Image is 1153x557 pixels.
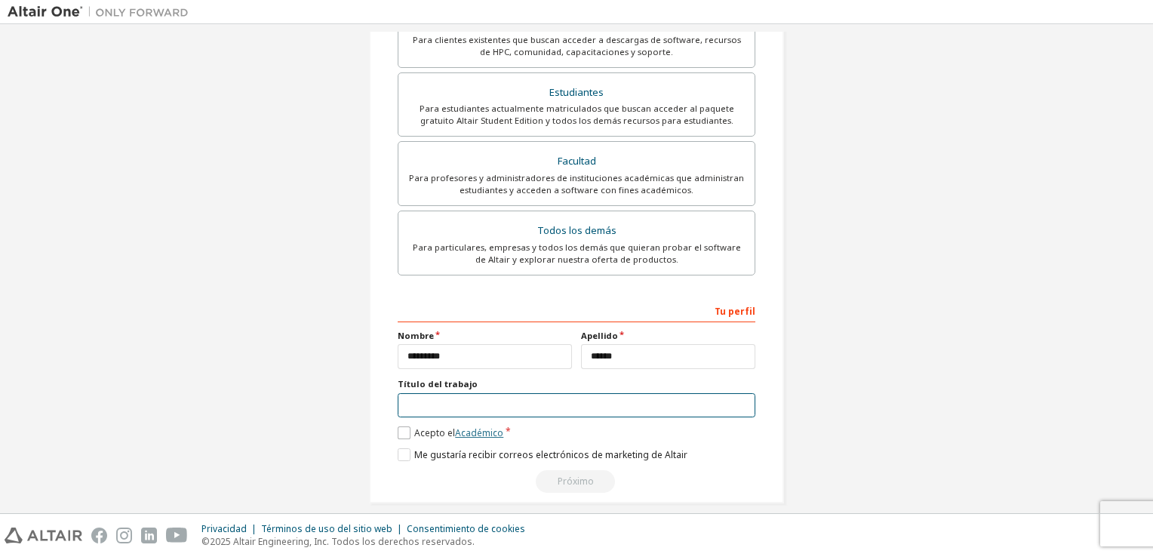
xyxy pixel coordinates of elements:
div: Tu perfil [398,298,755,322]
img: facebook.svg [91,528,107,543]
img: youtube.svg [166,528,188,543]
label: Apellido [581,330,755,342]
div: Privacidad [201,523,261,535]
img: linkedin.svg [141,528,157,543]
label: Me gustaría recibir correos electrónicos de marketing de Altair [398,448,687,461]
label: Acepto el [398,426,503,439]
div: Para particulares, empresas y todos los demás que quieran probar el software de Altair y explorar... [407,242,746,266]
a: Académico [455,426,503,439]
div: Para clientes existentes que buscan acceder a descargas de software, recursos de HPC, comunidad, ... [407,34,746,58]
div: Para profesores y administradores de instituciones académicas que administran estudiantes y acced... [407,172,746,196]
img: Altair One [8,5,196,20]
div: Todos los demás [407,220,746,242]
div: Facultad [407,151,746,172]
font: 2025 Altair Engineering, Inc. Todos los derechos reservados. [210,535,475,548]
div: Provide a valid email to continue [398,470,755,493]
label: Título del trabajo [398,378,755,390]
div: Términos de uso del sitio web [261,523,407,535]
div: Consentimiento de cookies [407,523,534,535]
div: Estudiantes [407,82,746,103]
img: instagram.svg [116,528,132,543]
p: © [201,535,534,548]
img: altair_logo.svg [5,528,82,543]
label: Nombre [398,330,572,342]
div: Para estudiantes actualmente matriculados que buscan acceder al paquete gratuito Altair Student E... [407,103,746,127]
